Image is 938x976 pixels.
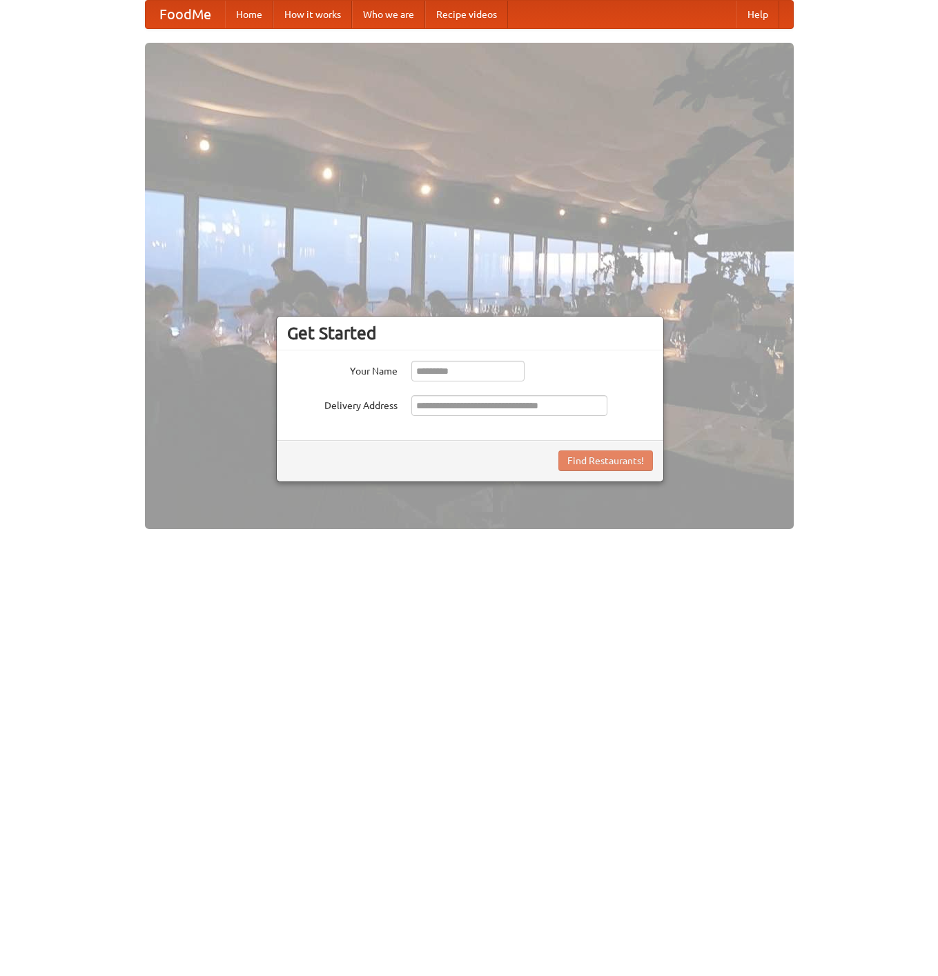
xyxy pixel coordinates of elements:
[425,1,508,28] a: Recipe videos
[558,450,653,471] button: Find Restaurants!
[273,1,352,28] a: How it works
[287,361,398,378] label: Your Name
[352,1,425,28] a: Who we are
[287,323,653,343] h3: Get Started
[287,395,398,412] label: Delivery Address
[736,1,779,28] a: Help
[225,1,273,28] a: Home
[146,1,225,28] a: FoodMe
